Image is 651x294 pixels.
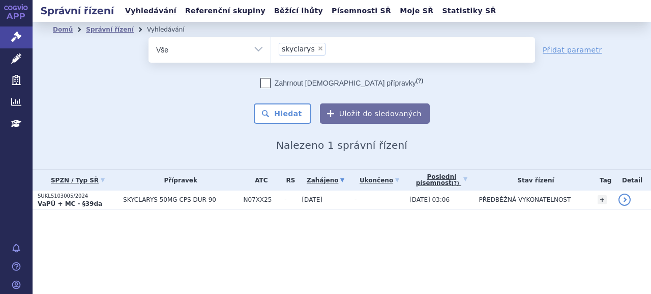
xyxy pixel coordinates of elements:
a: Referenční skupiny [182,4,269,18]
a: Přidat parametr [543,45,602,55]
a: Správní řízení [86,26,134,33]
a: Běžící lhůty [271,4,326,18]
p: SUKLS103005/2024 [38,193,118,200]
a: Vyhledávání [122,4,180,18]
li: Vyhledávání [147,22,198,37]
abbr: (?) [416,77,423,84]
a: Domů [53,26,73,33]
th: Přípravek [118,170,238,191]
a: Zahájeno [302,173,349,188]
a: Statistiky SŘ [439,4,499,18]
h2: Správní řízení [33,4,122,18]
span: - [284,196,297,203]
a: Ukončeno [354,173,404,188]
th: ATC [238,170,279,191]
span: [DATE] 03:06 [409,196,450,203]
a: Moje SŘ [397,4,436,18]
label: Zahrnout [DEMOGRAPHIC_DATA] přípravky [260,78,423,88]
abbr: (?) [452,180,459,186]
a: Poslednípísemnost(?) [409,170,474,191]
a: SPZN / Typ SŘ [38,173,118,188]
span: PŘEDBĚŽNÁ VYKONATELNOST [479,196,571,203]
strong: VaPÚ + MC - §39da [38,200,102,207]
button: Uložit do sledovaných [320,103,430,124]
a: detail [618,194,631,206]
a: + [598,195,607,204]
span: N07XX25 [243,196,279,203]
span: Nalezeno 1 správní řízení [276,139,407,151]
span: - [354,196,357,203]
span: SKYCLARYS 50MG CPS DUR 90 [123,196,238,203]
span: [DATE] [302,196,322,203]
th: Stav řízení [474,170,593,191]
span: skyclarys [282,45,315,52]
span: × [317,45,323,51]
a: Písemnosti SŘ [329,4,394,18]
button: Hledat [254,103,311,124]
th: Detail [613,170,651,191]
th: RS [279,170,297,191]
th: Tag [593,170,613,191]
input: skyclarys [329,42,334,55]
